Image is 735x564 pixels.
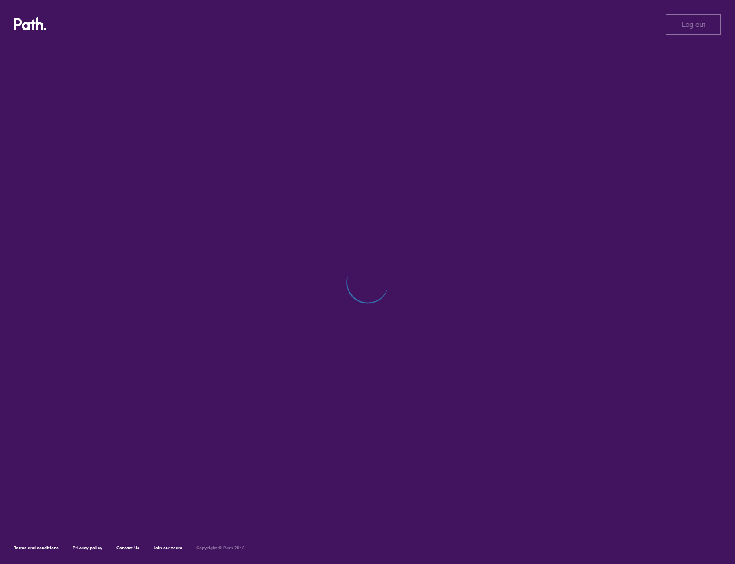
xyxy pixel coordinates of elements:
[666,14,721,35] button: Log out
[14,545,59,551] a: Terms and conditions
[116,545,139,551] a: Contact Us
[153,545,182,551] a: Join our team
[73,545,102,551] a: Privacy policy
[196,545,245,551] h6: Copyright © Path 2018
[682,20,705,28] span: Log out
